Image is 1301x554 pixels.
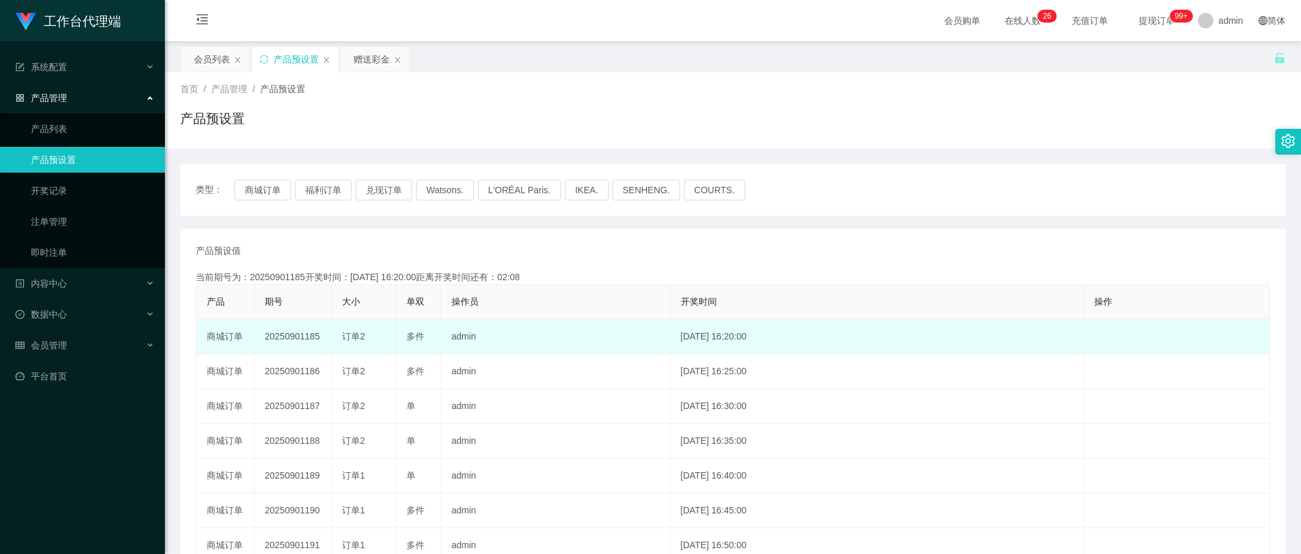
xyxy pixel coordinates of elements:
[252,84,255,94] span: /
[613,180,680,200] button: SENHENG.
[998,16,1047,25] span: 在线人数
[354,47,390,72] div: 赠送彩金
[342,540,365,550] span: 订单1
[196,244,241,258] span: 产品预设值
[342,331,365,341] span: 订单2
[670,493,1084,528] td: [DATE] 16:45:00
[406,401,415,411] span: 单
[15,15,121,26] a: 工作台代理端
[670,459,1084,493] td: [DATE] 16:40:00
[1043,10,1047,23] p: 2
[342,470,365,481] span: 订单1
[670,424,1084,459] td: [DATE] 16:35:00
[1094,296,1112,307] span: 操作
[15,309,67,320] span: 数据中心
[441,354,670,389] td: admin
[196,459,254,493] td: 商城订单
[31,116,155,142] a: 产品列表
[342,366,365,376] span: 订单2
[1258,16,1268,25] i: 图标: global
[207,296,225,307] span: 产品
[196,180,234,200] span: 类型：
[565,180,609,200] button: IKEA.
[1281,134,1295,148] i: 图标: setting
[180,1,224,42] i: 图标: menu-fold
[254,320,332,354] td: 20250901185
[211,84,247,94] span: 产品管理
[684,180,745,200] button: COURTS.
[15,340,67,350] span: 会员管理
[254,424,332,459] td: 20250901188
[342,401,365,411] span: 订单2
[15,62,24,72] i: 图标: form
[254,389,332,424] td: 20250901187
[274,47,319,72] div: 产品预设置
[406,331,424,341] span: 多件
[196,389,254,424] td: 商城订单
[295,180,352,200] button: 福利订单
[394,56,401,64] i: 图标: close
[416,180,474,200] button: Watsons.
[406,435,415,446] span: 单
[15,93,24,102] i: 图标: appstore-o
[1132,16,1181,25] span: 提现订单
[234,56,242,64] i: 图标: close
[441,320,670,354] td: admin
[451,296,479,307] span: 操作员
[323,56,330,64] i: 图标: close
[196,493,254,528] td: 商城订单
[1274,52,1286,64] i: 图标: unlock
[260,55,269,64] i: 图标: sync
[441,389,670,424] td: admin
[670,389,1084,424] td: [DATE] 16:30:00
[342,296,360,307] span: 大小
[180,109,245,128] h1: 产品预设置
[1038,10,1056,23] sup: 26
[204,84,206,94] span: /
[31,209,155,234] a: 注单管理
[196,320,254,354] td: 商城订单
[406,505,424,515] span: 多件
[406,366,424,376] span: 多件
[44,1,121,42] h1: 工作台代理端
[478,180,561,200] button: L'ORÉAL Paris.
[406,296,424,307] span: 单双
[234,180,291,200] button: 商城订单
[254,459,332,493] td: 20250901189
[31,178,155,204] a: 开奖记录
[441,459,670,493] td: admin
[254,493,332,528] td: 20250901190
[15,93,67,103] span: 产品管理
[15,363,155,389] a: 图标: dashboard平台首页
[1170,10,1193,23] sup: 1050
[15,62,67,72] span: 系统配置
[265,296,283,307] span: 期号
[441,493,670,528] td: admin
[15,279,24,288] i: 图标: profile
[670,320,1084,354] td: [DATE] 16:20:00
[1065,16,1114,25] span: 充值订单
[260,84,305,94] span: 产品预设置
[1047,10,1052,23] p: 6
[356,180,412,200] button: 兑现订单
[406,540,424,550] span: 多件
[196,271,1270,284] div: 当前期号为：20250901185开奖时间：[DATE] 16:20:00距离开奖时间还有：02:08
[670,354,1084,389] td: [DATE] 16:25:00
[342,505,365,515] span: 订单1
[15,310,24,319] i: 图标: check-circle-o
[196,424,254,459] td: 商城订单
[342,435,365,446] span: 订单2
[196,354,254,389] td: 商城订单
[441,424,670,459] td: admin
[15,13,36,31] img: logo.9652507e.png
[31,240,155,265] a: 即时注单
[180,84,198,94] span: 首页
[406,470,415,481] span: 单
[681,296,717,307] span: 开奖时间
[254,354,332,389] td: 20250901186
[31,147,155,173] a: 产品预设置
[15,341,24,350] i: 图标: table
[15,278,67,289] span: 内容中心
[194,47,230,72] div: 会员列表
